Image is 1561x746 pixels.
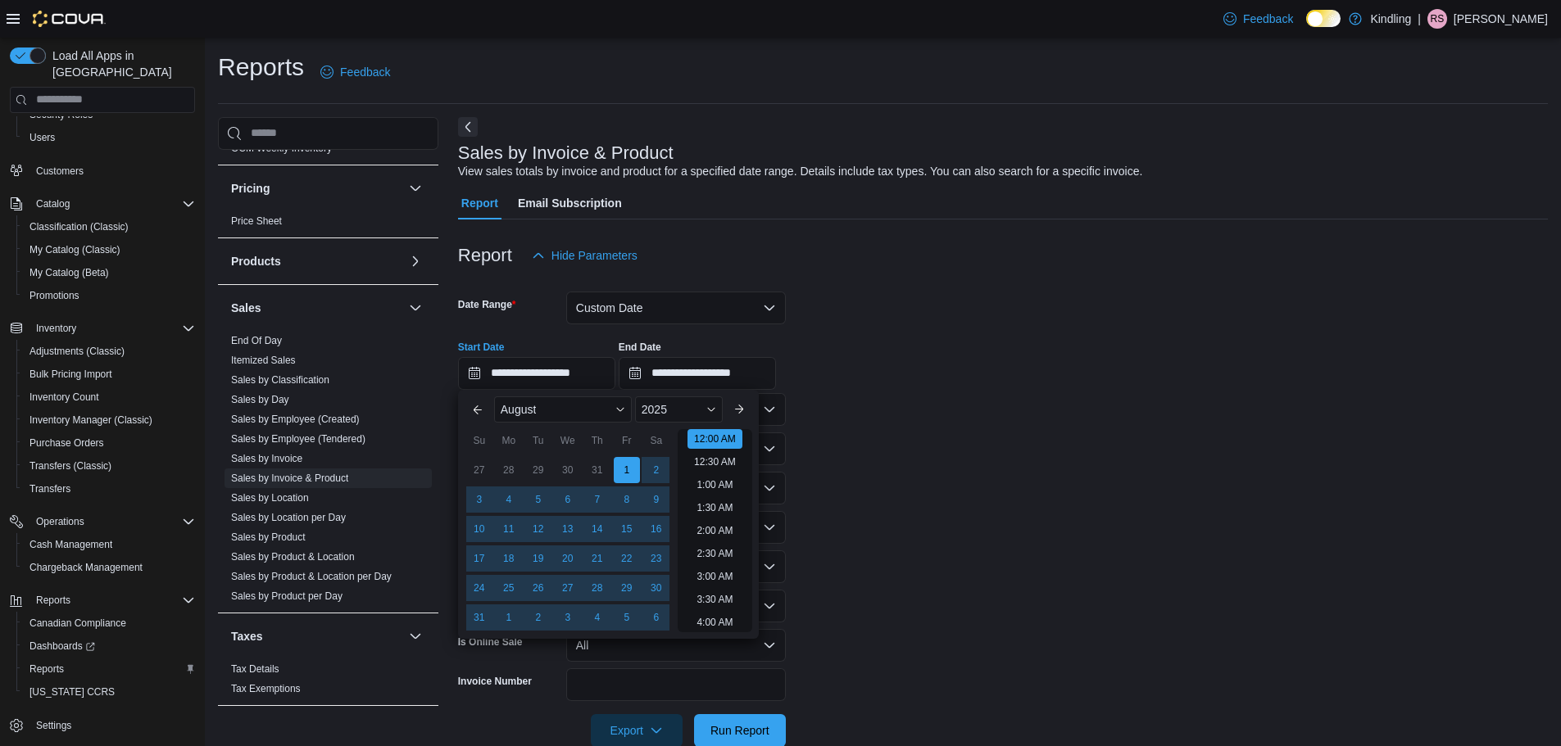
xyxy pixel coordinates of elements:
[231,215,282,227] a: Price Sheet
[614,486,640,513] div: day-8
[231,531,306,544] span: Sales by Product
[29,482,70,495] span: Transfers
[23,128,195,147] span: Users
[231,414,360,425] a: Sales by Employee (Created)
[231,590,343,603] span: Sales by Product per Day
[23,364,195,384] span: Bulk Pricing Import
[29,538,112,551] span: Cash Management
[340,64,390,80] span: Feedback
[231,628,263,644] h3: Taxes
[23,387,195,407] span: Inventory Count
[643,604,669,631] div: day-6
[1370,9,1411,29] p: Kindling
[29,161,195,181] span: Customers
[690,475,739,495] li: 1:00 AM
[29,243,120,256] span: My Catalog (Classic)
[16,612,202,635] button: Canadian Compliance
[1306,10,1341,27] input: Dark Mode
[231,334,282,347] span: End Of Day
[566,629,786,662] button: All
[3,713,202,737] button: Settings
[525,486,551,513] div: day-5
[23,387,106,407] a: Inventory Count
[231,393,289,406] span: Sales by Day
[1243,11,1293,27] span: Feedback
[23,659,195,679] span: Reports
[231,394,289,405] a: Sales by Day
[231,335,282,346] a: End Of Day
[16,215,202,238] button: Classification (Classic)
[231,682,301,695] span: Tax Exemptions
[231,590,343,602] a: Sales by Product per Day
[231,215,282,228] span: Price Sheet
[525,239,644,272] button: Hide Parameters
[231,354,296,367] span: Itemized Sales
[29,194,76,214] button: Catalog
[36,515,84,528] span: Operations
[16,126,202,149] button: Users
[231,253,402,269] button: Products
[458,635,523,649] label: Is Online Sale
[496,604,522,631] div: day-1
[16,432,202,454] button: Purchase Orders
[1454,9,1548,29] p: [PERSON_NAME]
[690,567,739,586] li: 3:00 AM
[466,457,492,483] div: day-27
[3,192,202,215] button: Catalog
[406,251,425,271] button: Products
[466,486,492,513] div: day-3
[231,300,261,316] h3: Sales
[29,289,79,302] span: Promotions
[231,413,360,426] span: Sales by Employee (Created)
[23,558,195,577] span: Chargeback Management
[29,459,111,472] span: Transfers (Classic)
[23,535,195,554] span: Cash Management
[23,479,195,499] span: Transfers
[23,613,133,633] a: Canadian Compliance
[23,217,195,237] span: Classification (Classic)
[29,220,129,233] span: Classification (Classic)
[525,427,551,454] div: Tu
[496,575,522,601] div: day-25
[29,391,99,404] span: Inventory Count
[614,575,640,601] div: day-29
[29,716,78,735] a: Settings
[458,675,532,688] label: Invoice Number
[555,575,581,601] div: day-27
[36,322,76,335] span: Inventory
[231,373,329,387] span: Sales by Classification
[231,472,348,485] span: Sales by Invoice & Product
[29,266,109,279] span: My Catalog (Beta)
[406,298,425,318] button: Sales
[643,575,669,601] div: day-30
[406,179,425,198] button: Pricing
[614,604,640,631] div: day-5
[584,427,610,454] div: Th
[231,452,302,465] span: Sales by Invoice
[16,556,202,579] button: Chargeback Management
[496,427,522,454] div: Mo
[614,545,640,572] div: day-22
[231,551,355,563] a: Sales by Product & Location
[29,685,115,699] span: [US_STATE] CCRS
[465,396,491,423] button: Previous Month
[231,683,301,694] a: Tax Exemptions
[23,128,61,147] a: Users
[231,531,306,543] a: Sales by Product
[726,396,752,423] button: Next month
[1431,9,1445,29] span: rs
[555,427,581,454] div: We
[231,570,392,583] span: Sales by Product & Location per Day
[23,682,121,702] a: [US_STATE] CCRS
[231,663,279,675] a: Tax Details
[23,479,77,499] a: Transfers
[29,345,125,358] span: Adjustments (Classic)
[16,386,202,409] button: Inventory Count
[643,427,669,454] div: Sa
[3,159,202,183] button: Customers
[458,163,1143,180] div: View sales totals by invoice and product for a specified date range. Details include tax types. Y...
[231,472,348,484] a: Sales by Invoice & Product
[763,403,776,416] button: Open list of options
[643,516,669,542] div: day-16
[678,429,752,632] ul: Time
